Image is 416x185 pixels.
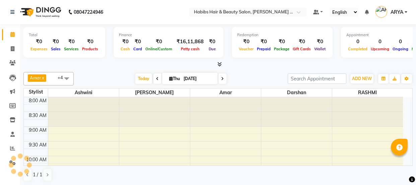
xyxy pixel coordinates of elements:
button: ADD NEW [350,74,373,83]
span: Thu [167,76,182,81]
a: x [41,75,44,80]
span: Ongoing [391,47,410,51]
span: Prepaid [255,47,272,51]
span: Darshan [261,88,332,97]
div: Redemption [237,32,327,38]
span: Due [207,47,217,51]
div: 9:00 AM [27,127,48,134]
div: ₹0 [29,38,49,46]
div: ₹0 [132,38,144,46]
div: 0 [346,38,369,46]
div: ₹0 [80,38,100,46]
div: 8:00 AM [27,97,48,104]
span: Services [62,47,80,51]
span: Cash [119,47,132,51]
span: Package [272,47,291,51]
div: ₹0 [206,38,218,46]
span: Products [80,47,100,51]
div: ₹0 [144,38,174,46]
div: 9:30 AM [27,141,48,148]
div: ₹0 [49,38,62,46]
span: Voucher [237,47,255,51]
div: ₹0 [119,38,132,46]
input: 2025-09-04 [182,74,215,84]
span: ARYA [391,9,403,16]
span: Wallet [313,47,327,51]
div: 0 [369,38,391,46]
span: ADD NEW [352,76,372,81]
span: Amar [190,88,261,97]
div: 8:30 AM [27,112,48,119]
span: Gift Cards [291,47,313,51]
div: ₹0 [62,38,80,46]
span: Today [135,73,152,84]
span: Online/Custom [144,47,174,51]
span: Expenses [29,47,49,51]
span: Sales [49,47,62,51]
span: Amar [30,75,41,80]
div: ₹16,11,868 [174,38,206,46]
div: ₹0 [237,38,255,46]
div: ₹0 [291,38,313,46]
img: logo [17,3,63,21]
div: ₹0 [255,38,272,46]
div: 10:00 AM [25,156,48,163]
div: Total [29,32,100,38]
div: ₹0 [272,38,291,46]
span: Ashwini [48,88,119,97]
div: Stylist [24,88,48,96]
input: Search Appointment [288,73,346,84]
div: Finance [119,32,218,38]
span: [PERSON_NAME] [119,88,190,97]
b: 08047224946 [74,3,103,21]
span: Card [132,47,144,51]
span: Upcoming [369,47,391,51]
img: ARYA [375,6,387,18]
div: 0 [391,38,410,46]
span: RASHMI [332,88,403,97]
span: +4 [58,75,68,80]
div: ₹0 [313,38,327,46]
span: Petty cash [179,47,201,51]
span: Completed [346,47,369,51]
span: 1 / 1 [33,171,42,178]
